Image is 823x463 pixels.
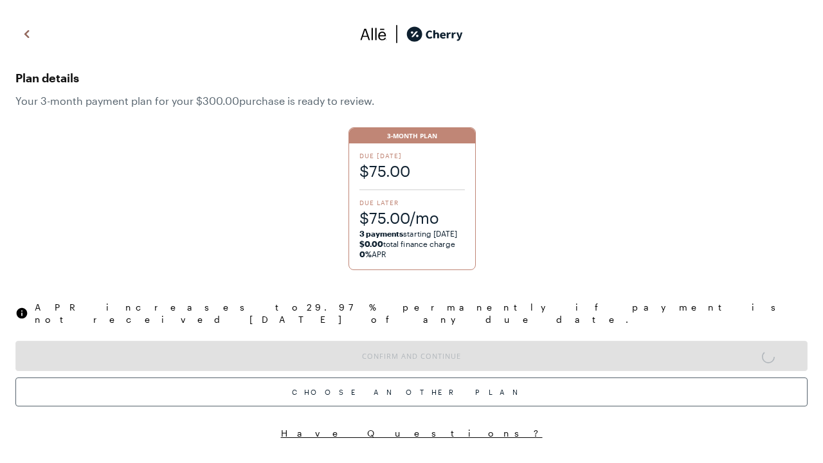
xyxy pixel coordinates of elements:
[359,239,383,248] strong: $0.00
[19,24,35,44] img: svg%3e
[359,151,466,160] span: Due [DATE]
[359,229,458,238] span: starting [DATE]
[15,307,28,320] img: svg%3e
[360,24,387,44] img: svg%3e
[406,24,463,44] img: cherry_black_logo-DrOE_MJI.svg
[359,250,386,259] span: APR
[35,301,808,325] span: APR increases to 29.97 % permanently if payment is not received [DATE] of any due date.
[15,68,808,88] span: Plan details
[15,377,808,406] div: Choose Another Plan
[359,198,466,207] span: Due Later
[359,207,466,228] span: $75.00/mo
[359,229,404,238] strong: 3 payments
[349,128,476,143] div: 3-Month Plan
[359,160,466,181] span: $75.00
[359,250,372,259] strong: 0%
[15,95,808,107] span: Your 3 -month payment plan for your $300.00 purchase is ready to review.
[359,239,456,248] span: total finance charge
[387,24,406,44] img: svg%3e
[15,341,808,371] button: Confirm and Continue
[15,427,808,439] button: Have Questions?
